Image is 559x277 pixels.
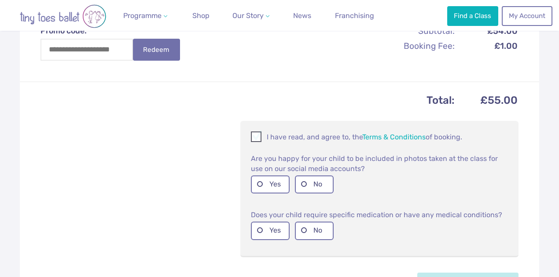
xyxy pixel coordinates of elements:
[251,175,290,193] label: Yes
[456,24,518,38] td: £54.00
[120,7,171,25] a: Programme
[456,91,518,109] td: £55.00
[10,4,116,28] img: tiny toes ballet
[295,222,334,240] label: No
[361,39,455,54] th: Booking Fee:
[295,175,334,193] label: No
[502,6,552,26] a: My Account
[251,222,290,240] label: Yes
[362,133,426,141] a: Terms & Conditions
[331,7,378,25] a: Franchising
[251,153,508,174] p: Are you happy for your child to be included in photos taken at the class for use on our social me...
[189,7,213,25] a: Shop
[232,11,264,20] span: Our Story
[40,26,188,36] label: Promo code:
[123,11,162,20] span: Programme
[447,6,498,26] a: Find a Class
[133,39,180,61] button: Redeem
[361,24,455,38] th: Subtotal:
[229,7,273,25] a: Our Story
[41,91,455,109] th: Total:
[290,7,315,25] a: News
[456,39,518,54] td: £1.00
[192,11,210,20] span: Shop
[293,11,311,20] span: News
[335,11,374,20] span: Franchising
[251,209,508,220] p: Does your child require specific medication or have any medical conditions?
[251,131,508,142] p: I have read, and agree to, the of booking.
